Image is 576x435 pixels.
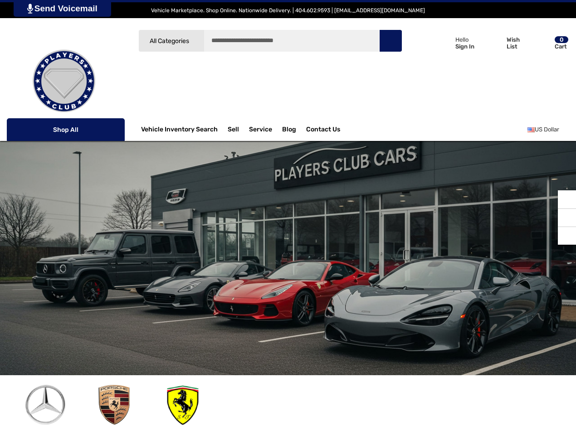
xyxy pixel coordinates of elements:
svg: Top [558,232,576,241]
p: 0 [555,36,568,43]
p: Cart [555,43,568,50]
span: Vehicle Marketplace. Shop Online. Nationwide Delivery. | 404.602.9593 | [EMAIL_ADDRESS][DOMAIN_NAME] [151,7,425,14]
a: Service [249,126,272,135]
a: Cart with 0 items [532,27,569,63]
img: PjwhLS0gR2VuZXJhdG9yOiBHcmF2aXQuaW8gLS0+PHN2ZyB4bWxucz0iaHR0cDovL3d3dy53My5vcmcvMjAwMC9zdmciIHhtb... [27,4,33,14]
p: Shop All [7,118,125,141]
span: Sell [228,126,239,135]
img: Image Device [94,384,135,425]
img: Players Club | Cars For Sale [19,36,109,126]
a: Blog [282,126,296,135]
svg: Icon Arrow Down [108,126,115,133]
span: All Categories [150,37,189,45]
a: Contact Us [306,126,340,135]
a: Vehicle Inventory Search [141,126,218,135]
button: Search [379,29,402,52]
p: Wish List [507,36,531,50]
a: Sign in [427,27,479,58]
svg: Review Your Cart [536,37,549,49]
svg: Recently Viewed [562,195,571,204]
svg: Icon Arrow Down [190,38,197,44]
a: Wish List Wish List [483,27,532,58]
a: USD [527,121,569,139]
img: Image Device [162,384,203,425]
svg: Icon Line [17,125,30,135]
svg: Wish List [488,37,502,50]
svg: Icon User Account [438,36,450,49]
img: Image Device [25,384,66,425]
p: Hello [455,36,474,43]
a: All Categories Icon Arrow Down Icon Arrow Up [138,29,204,52]
p: Sign In [455,43,474,50]
svg: Social Media [562,213,571,222]
a: Sell [228,121,249,139]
